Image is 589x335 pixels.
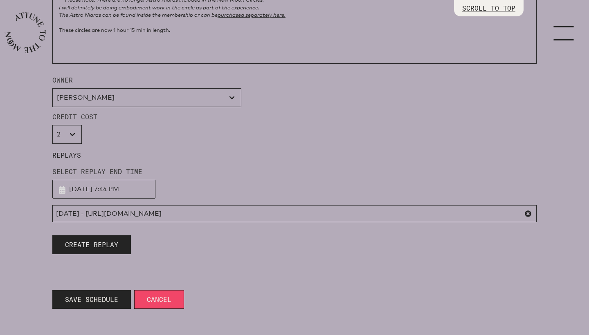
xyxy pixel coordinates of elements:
input: Click to select... [52,180,155,199]
p: SCROLL TO TOP [462,3,515,13]
p: These circles are now 1 hour 15 min in length. [59,26,530,33]
button: Create Replay [52,235,131,254]
p: REPLAYS [52,144,537,160]
p: [DATE] - [URL][DOMAIN_NAME] [56,209,533,219]
a: purchased separately here. [218,11,286,18]
em: I will definitely be doing embodiment work in the circle as part of the experience. [59,4,259,11]
label: Select Replay End Time [52,167,155,176]
em: The Astro Nidras can be found inside the membership or can be [59,11,218,18]
label: Owner [52,75,537,85]
label: Credit Cost [52,112,97,122]
span: Cancel [147,295,171,304]
button: Save Schedule [52,290,131,309]
span: Save Schedule [65,295,118,304]
span: Create Replay [65,240,118,250]
button: Cancel [134,290,184,309]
